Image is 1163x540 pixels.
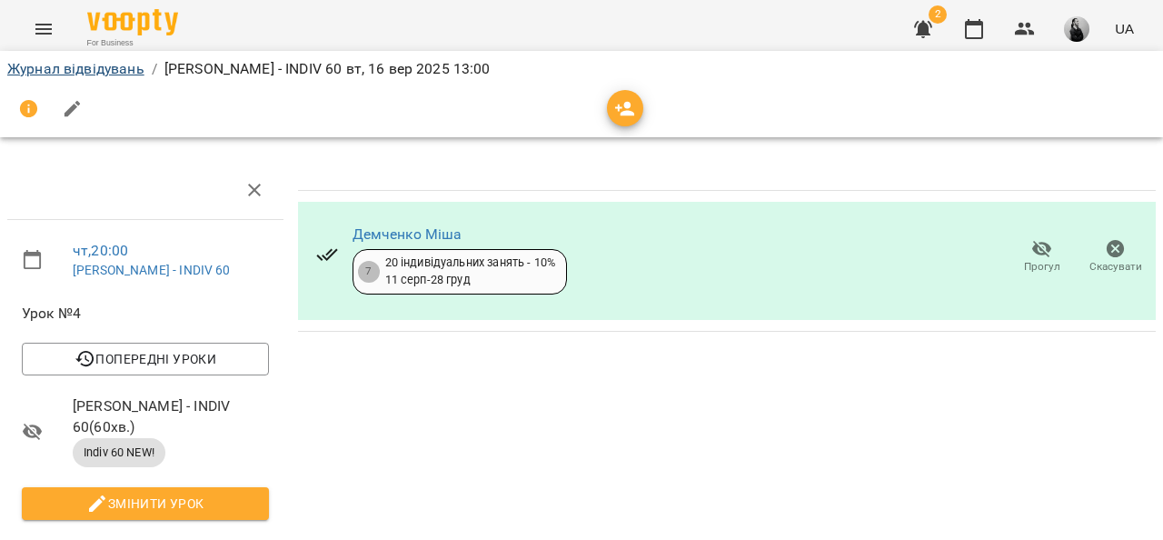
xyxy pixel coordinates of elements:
[353,225,462,243] a: Демченко Міша
[1005,232,1079,283] button: Прогул
[36,493,254,515] span: Змінити урок
[73,395,269,438] span: [PERSON_NAME] - INDIV 60 ( 60 хв. )
[73,242,128,259] a: чт , 20:00
[73,445,165,461] span: Indiv 60 NEW!
[22,487,269,520] button: Змінити урок
[358,261,380,283] div: 7
[87,37,178,49] span: For Business
[1079,232,1152,283] button: Скасувати
[7,58,1156,80] nav: breadcrumb
[7,60,144,77] a: Журнал відвідувань
[22,303,269,325] span: Урок №4
[385,255,555,288] div: 20 індивідуальних занять - 10% 11 серп - 28 груд
[152,58,157,80] li: /
[87,9,178,35] img: Voopty Logo
[36,348,254,370] span: Попередні уроки
[1024,259,1060,275] span: Прогул
[1115,19,1134,38] span: UA
[1108,12,1141,45] button: UA
[1064,16,1089,42] img: 109b3f3020440a715010182117ad3573.jpeg
[73,263,231,277] a: [PERSON_NAME] - INDIV 60
[22,343,269,375] button: Попередні уроки
[929,5,947,24] span: 2
[164,58,491,80] p: [PERSON_NAME] - INDIV 60 вт, 16 вер 2025 13:00
[22,7,65,51] button: Menu
[1089,259,1142,275] span: Скасувати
